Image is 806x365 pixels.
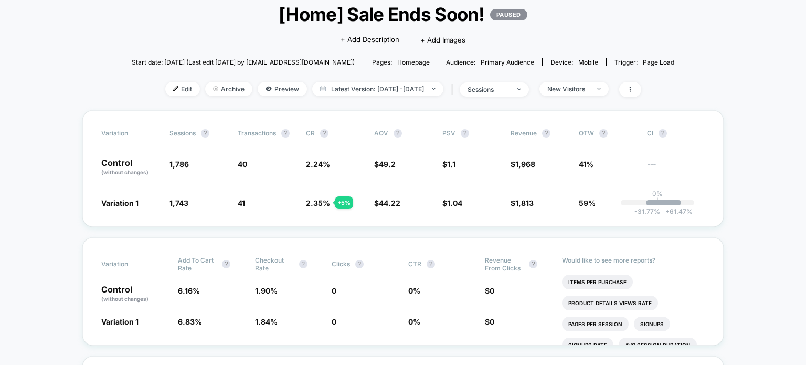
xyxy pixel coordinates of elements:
[397,58,430,66] span: homepage
[490,9,527,20] p: PAUSED
[238,160,247,169] span: 40
[408,317,420,326] span: 0 %
[306,160,330,169] span: 2.24 %
[101,129,159,138] span: Variation
[562,256,705,264] p: Would like to see more reports?
[101,169,149,175] span: (without changes)
[178,256,217,272] span: Add To Cart Rate
[201,129,209,138] button: ?
[562,296,658,310] li: Product Details Views Rate
[481,58,534,66] span: Primary Audience
[132,58,355,66] span: Start date: [DATE] (Last edit [DATE] by [EMAIL_ADDRESS][DOMAIN_NAME])
[442,160,455,169] span: $
[647,129,705,138] span: CI
[490,317,494,326] span: 0
[579,160,593,169] span: 41%
[255,286,278,295] span: 1.90 %
[238,129,276,137] span: Transactions
[442,199,462,207] span: $
[614,58,674,66] div: Trigger:
[461,129,469,138] button: ?
[660,207,693,215] span: 61.47 %
[408,286,420,295] span: 0 %
[432,88,436,90] img: end
[379,199,400,207] span: 44.22
[634,207,660,215] span: -31.77 %
[306,129,315,137] span: CR
[529,260,537,268] button: ?
[299,260,307,268] button: ?
[101,256,159,272] span: Variation
[447,199,462,207] span: 1.04
[281,129,290,138] button: ?
[634,317,670,331] li: Signups
[579,129,637,138] span: OTW
[511,129,537,137] span: Revenue
[320,129,328,138] button: ?
[542,58,606,66] span: Device:
[238,199,245,207] span: 41
[374,160,396,169] span: $
[374,129,388,137] span: AOV
[619,338,697,352] li: Avg Session Duration
[599,129,608,138] button: ?
[306,199,330,207] span: 2.35 %
[485,317,494,326] span: $
[511,199,534,207] span: $
[394,129,402,138] button: ?
[542,129,550,138] button: ?
[408,260,421,268] span: CTR
[101,285,167,303] p: Control
[101,159,159,176] p: Control
[379,160,396,169] span: 49.2
[447,160,455,169] span: 1.1
[355,260,364,268] button: ?
[341,35,399,45] span: + Add Description
[374,199,400,207] span: $
[178,286,200,295] span: 6.16 %
[547,85,589,93] div: New Visitors
[165,82,200,96] span: Edit
[173,86,178,91] img: edit
[255,256,294,272] span: Checkout Rate
[579,199,596,207] span: 59%
[468,86,510,93] div: sessions
[578,58,598,66] span: mobile
[101,296,149,302] span: (without changes)
[320,86,326,91] img: calendar
[511,160,535,169] span: $
[169,129,196,137] span: Sessions
[420,36,465,44] span: + Add Images
[101,317,139,326] span: Variation 1
[597,88,601,90] img: end
[656,197,659,205] p: |
[515,160,535,169] span: 1,968
[485,286,494,295] span: $
[255,317,278,326] span: 1.84 %
[427,260,435,268] button: ?
[449,82,460,97] span: |
[332,260,350,268] span: Clicks
[101,199,139,207] span: Variation 1
[647,161,705,176] span: ---
[490,286,494,295] span: 0
[562,317,629,331] li: Pages Per Session
[169,160,189,169] span: 1,786
[312,82,443,96] span: Latest Version: [DATE] - [DATE]
[222,260,230,268] button: ?
[515,199,534,207] span: 1,813
[372,58,430,66] div: Pages:
[562,338,613,352] li: Signups Rate
[205,82,252,96] span: Archive
[178,317,202,326] span: 6.83 %
[517,88,521,90] img: end
[213,86,218,91] img: end
[562,275,633,289] li: Items Per Purchase
[158,3,647,25] span: [Home] Sale Ends Soon!
[335,196,353,209] div: + 5 %
[643,58,674,66] span: Page Load
[485,256,524,272] span: Revenue From Clicks
[652,190,663,197] p: 0%
[665,207,670,215] span: +
[258,82,307,96] span: Preview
